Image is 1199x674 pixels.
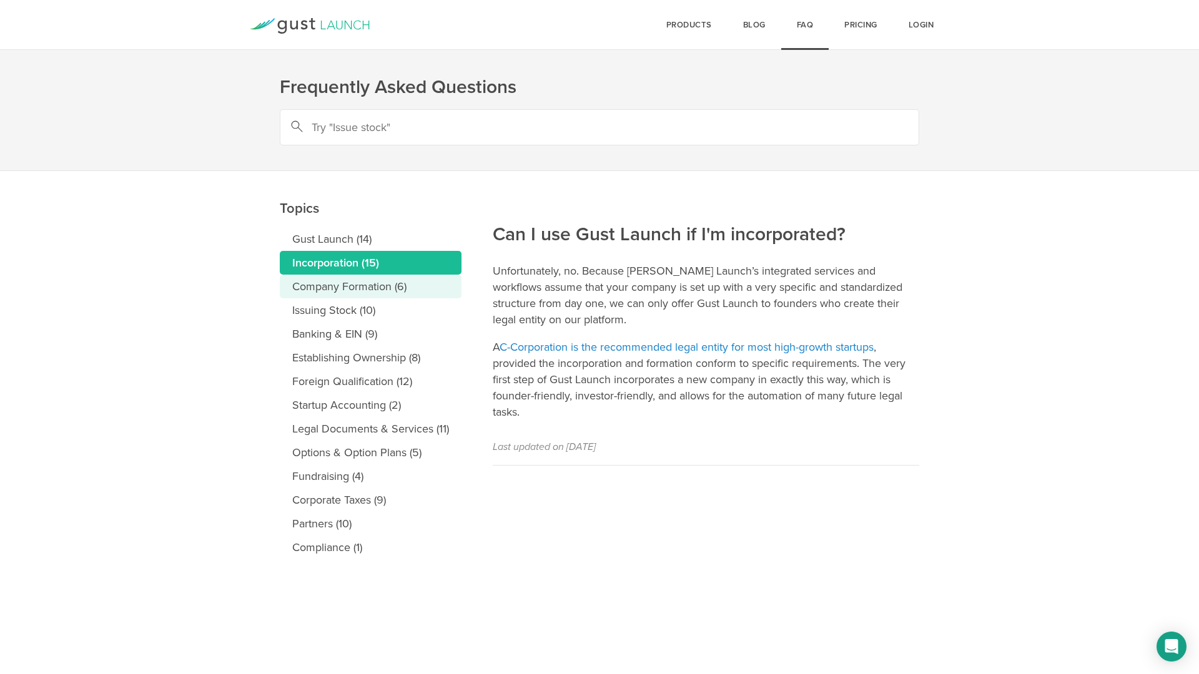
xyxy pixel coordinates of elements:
a: Foreign Qualification (12) [280,369,461,393]
a: Legal Documents & Services (11) [280,417,461,441]
div: Open Intercom Messenger [1157,632,1187,662]
h2: Topics [280,112,461,221]
p: Last updated on [DATE] [493,439,919,455]
a: Partners (10) [280,512,461,535]
a: Incorporation (15) [280,251,461,275]
a: C-Corporation is the recommended legal entity for most high-growth startups [500,340,874,354]
a: Compliance (1) [280,535,461,559]
a: Establishing Ownership (8) [280,346,461,369]
a: Corporate Taxes (9) [280,488,461,512]
a: Banking & EIN (9) [280,322,461,346]
a: Options & Option Plans (5) [280,441,461,464]
a: Issuing Stock (10) [280,298,461,322]
p: A , provided the incorporation and formation conform to specific requirements. The very first ste... [493,339,919,420]
p: Unfortunately, no. Because [PERSON_NAME] Launch’s integrated services and workflows assume that y... [493,263,919,328]
h2: Can I use Gust Launch if I'm incorporated? [493,138,919,247]
a: Gust Launch (14) [280,227,461,251]
a: Company Formation (6) [280,275,461,298]
a: Startup Accounting (2) [280,393,461,417]
input: Try "Issue stock" [280,109,919,145]
a: Fundraising (4) [280,464,461,488]
h1: Frequently Asked Questions [280,75,919,100]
